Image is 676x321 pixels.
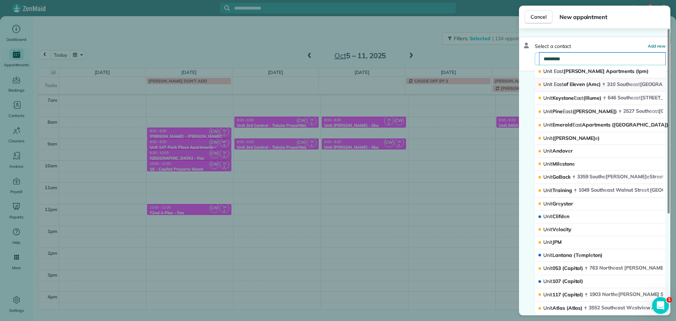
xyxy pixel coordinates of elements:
span: V locity [543,226,571,233]
span: New appointment [559,13,665,21]
span: Emerald Apartments ([GEOGRAPHIC_DATA]) [543,122,668,128]
span: Unit [543,187,552,193]
button: Cancel [525,10,552,24]
span: [PERSON_NAME] Apartments (Ipm) [543,68,649,74]
button: UnitJPM [535,236,666,249]
span: Unit [543,174,552,180]
span: east [631,94,641,101]
span: ([PERSON_NAME] ) [543,135,600,141]
span: Unit [543,148,552,154]
span: Unit [543,108,552,115]
span: East [554,68,564,74]
span: east [630,81,640,87]
span: Unit [543,278,552,284]
span: e [641,187,644,193]
span: Unit [543,200,552,207]
span: e [578,252,581,258]
button: UnitGoBack3359 Southe[PERSON_NAME]eStreet [GEOGRAPHIC_DATA] OR 97202 [535,171,666,184]
span: e [564,213,567,220]
span: 107 (Capital) [543,278,583,284]
button: UnitGreystar [535,198,666,211]
span: Training [543,187,572,193]
iframe: Intercom live chat [652,297,669,314]
span: Lantana (T mpl ton) [543,252,602,258]
span: e [644,187,647,193]
span: Unit [543,81,552,87]
span: Unit [543,226,552,233]
span: e [558,200,561,207]
span: e [657,173,659,180]
span: Cancel [531,13,546,20]
span: Unit [543,265,552,271]
span: e [647,173,650,180]
button: UnitAtlas (Atlas)3552 Southeast Westview Avenu[GEOGRAPHIC_DATA] OR 97267 [535,302,666,315]
span: e [568,148,571,154]
button: UnitTraining1049 Southeast Walnut Street [GEOGRAPHIC_DATA] OR 97123 [535,184,666,197]
button: UnitPineEast([PERSON_NAME])2527 Southeast[GEOGRAPHIC_DATA] [535,105,666,118]
span: e [556,226,559,233]
button: Unit([PERSON_NAME]e) [535,132,666,145]
button: Unit East[PERSON_NAME] Apartments (Ipm) [535,65,666,78]
button: UnitMilestone [535,158,666,171]
span: Keystone (Illume) [543,95,601,101]
span: East [572,122,582,128]
span: e [643,304,646,311]
span: Mil ston [543,161,575,167]
span: e [604,187,607,193]
button: Add new [648,43,666,50]
button: Unit117 (Capital)1903 Northe[PERSON_NAME] Strt [GEOGRAPHIC_DATA] OR 97232 [535,288,666,302]
span: e [572,161,575,167]
span: east [649,108,659,114]
span: e [632,304,635,311]
button: Unit053 (Capital)763 Northeast [PERSON_NAME] Strt [GEOGRAPHIC_DATA] OR 97211 [535,262,666,275]
span: Unit [543,239,552,245]
button: UnitEmeraldEastApartments ([GEOGRAPHIC_DATA]) [535,118,666,132]
span: Unit [543,252,552,258]
span: e [659,173,662,180]
span: Unit [543,122,552,128]
button: Unit107 (Capital) [535,275,666,288]
span: East [554,81,564,87]
span: East [574,95,584,101]
span: 053 (Capital) [543,265,583,271]
span: Unit [543,68,552,74]
span: Clifd n [543,213,569,220]
span: GoBack [543,174,571,180]
span: Unit [543,305,552,311]
span: e [590,252,593,258]
span: of Eleven (Amc) [543,81,601,87]
span: East [563,108,572,115]
button: UnitKeystoneEast(Illume)646 Southeast[STREET_ADDRESS] [535,92,666,105]
span: e [603,173,606,180]
span: Unit [543,135,552,141]
span: Unit [543,291,552,298]
span: Pine ([PERSON_NAME]) [543,108,617,115]
button: UnitAndover [535,145,666,158]
span: e [615,291,618,297]
span: 117 (Capital) [543,291,583,298]
button: UnitClifden [535,210,666,223]
span: e [613,265,615,271]
button: UnitVelocity [535,223,666,236]
span: Gr ystar [543,200,573,207]
span: Unit [543,213,552,220]
span: JPM [543,239,562,245]
span: Add new [648,43,666,49]
span: e [595,135,598,141]
span: Unit [543,161,552,167]
button: UnitLantana (Templeton) [535,249,666,262]
span: Atlas (Atlas) [543,305,582,311]
span: 1 [666,297,672,303]
span: Unit [543,95,552,101]
span: Select a contact [535,43,571,50]
span: e [615,304,618,311]
button: Unit Eastof Eleven (Amc)310 Southeast[GEOGRAPHIC_DATA] [535,78,666,92]
span: Andov r [543,148,573,154]
span: e [559,161,562,167]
